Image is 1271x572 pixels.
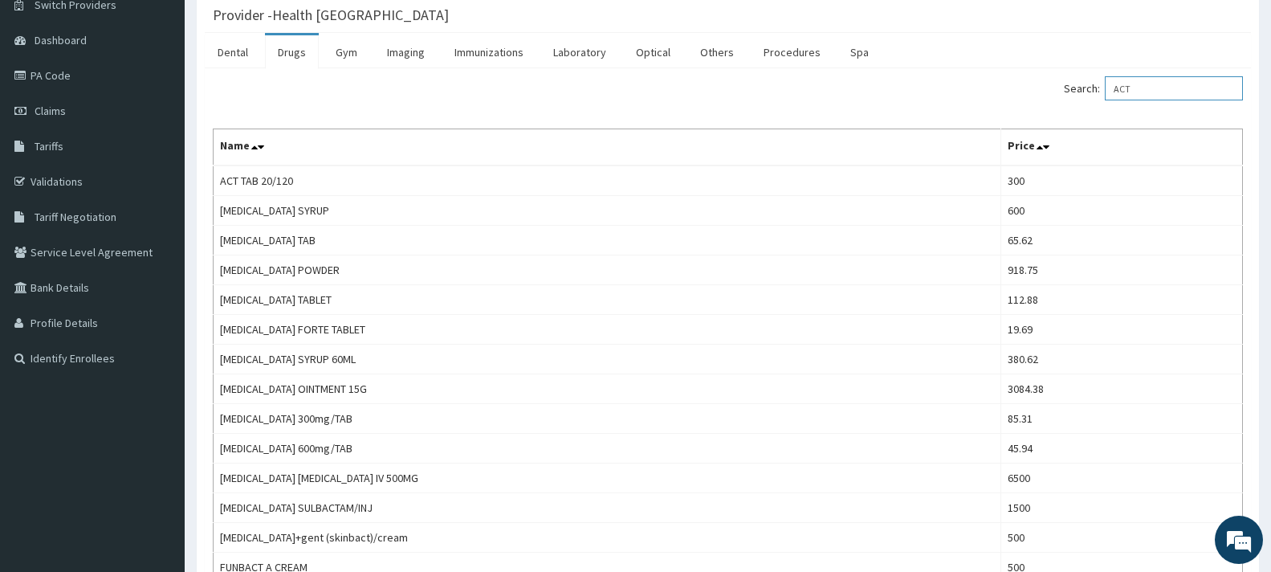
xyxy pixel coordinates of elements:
[1001,285,1243,315] td: 112.88
[214,255,1001,285] td: [MEDICAL_DATA] POWDER
[205,35,261,69] a: Dental
[1001,315,1243,345] td: 19.69
[214,129,1001,166] th: Name
[1001,523,1243,553] td: 500
[1001,374,1243,404] td: 3084.38
[214,196,1001,226] td: [MEDICAL_DATA] SYRUP
[687,35,747,69] a: Others
[84,90,270,111] div: Chat with us now
[1001,196,1243,226] td: 600
[1001,129,1243,166] th: Price
[374,35,438,69] a: Imaging
[214,285,1001,315] td: [MEDICAL_DATA] TABLET
[1001,434,1243,464] td: 45.94
[265,35,319,69] a: Drugs
[623,35,683,69] a: Optical
[1105,76,1243,100] input: Search:
[1001,255,1243,285] td: 918.75
[540,35,619,69] a: Laboratory
[213,8,449,22] h3: Provider - Health [GEOGRAPHIC_DATA]
[35,210,116,224] span: Tariff Negotiation
[1001,345,1243,374] td: 380.62
[1001,493,1243,523] td: 1500
[1001,165,1243,196] td: 300
[214,165,1001,196] td: ACT TAB 20/120
[214,493,1001,523] td: [MEDICAL_DATA] SULBACTAM/INJ
[1001,226,1243,255] td: 65.62
[214,404,1001,434] td: [MEDICAL_DATA] 300mg/TAB
[93,179,222,341] span: We're online!
[35,33,87,47] span: Dashboard
[214,523,1001,553] td: [MEDICAL_DATA]+gent (skinbact)/cream
[442,35,536,69] a: Immunizations
[263,8,302,47] div: Minimize live chat window
[214,315,1001,345] td: [MEDICAL_DATA] FORTE TABLET
[214,464,1001,493] td: [MEDICAL_DATA] [MEDICAL_DATA] IV 500MG
[8,392,306,448] textarea: Type your message and hit 'Enter'
[214,345,1001,374] td: [MEDICAL_DATA] SYRUP 60ML
[837,35,882,69] a: Spa
[35,139,63,153] span: Tariffs
[214,374,1001,404] td: [MEDICAL_DATA] OINTMENT 15G
[1064,76,1243,100] label: Search:
[751,35,833,69] a: Procedures
[323,35,370,69] a: Gym
[1001,464,1243,493] td: 6500
[214,434,1001,464] td: [MEDICAL_DATA] 600mg/TAB
[1001,404,1243,434] td: 85.31
[35,104,66,118] span: Claims
[214,226,1001,255] td: [MEDICAL_DATA] TAB
[30,80,65,121] img: d_794563401_company_1708531726252_794563401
